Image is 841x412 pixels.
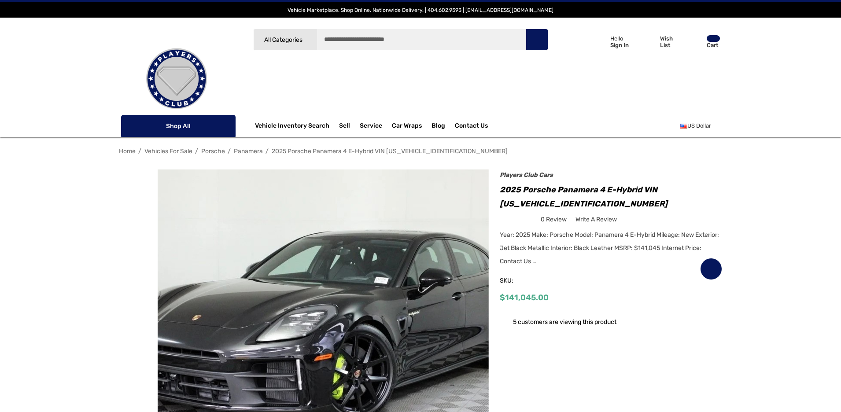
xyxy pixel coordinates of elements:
p: Hello [610,35,629,42]
a: Porsche [201,147,225,155]
a: All Categories Icon Arrow Down Icon Arrow Up [253,29,317,51]
span: Car Wraps [392,122,422,132]
a: Contact Us [455,122,488,132]
nav: Breadcrumb [119,143,722,159]
a: Next [710,147,722,155]
svg: Wish List [706,264,716,274]
a: Sell [339,117,360,135]
p: Sign In [610,42,629,48]
svg: Icon Line [131,121,144,131]
a: Previous [696,147,708,155]
a: Sign in [583,26,633,57]
a: USD [680,117,721,135]
a: Wish List Wish List [638,26,684,57]
span: $141,045.00 [500,293,549,302]
svg: Icon Arrow Down [220,123,226,129]
a: Wish List [700,258,722,280]
a: Blog [432,122,445,132]
a: Write a Review [575,214,617,225]
a: Panamera [234,147,263,155]
span: Write a Review [575,216,617,224]
span: Sell [339,122,350,132]
img: Players Club | Cars For Sale [133,35,221,123]
svg: Icon User Account [593,35,605,48]
svg: Wish List [642,36,655,48]
a: Players Club Cars [500,171,553,179]
a: Car Wraps [392,117,432,135]
p: Shop All [121,115,236,137]
span: SKU: [500,275,544,287]
svg: Review Your Cart [688,36,701,48]
span: Vehicle Marketplace. Shop Online. Nationwide Delivery. | 404.602.9593 | [EMAIL_ADDRESS][DOMAIN_NAME] [288,7,553,13]
a: 2025 Porsche Panamera 4 E-Hybrid VIN [US_VEHICLE_IDENTIFICATION_NUMBER] [272,147,508,155]
a: Service [360,122,382,132]
a: Home [119,147,136,155]
a: Vehicles For Sale [144,147,192,155]
p: Wish List [660,35,683,48]
a: Cart with 0 items [684,26,721,61]
div: 5 customers are viewing this product [500,314,616,327]
span: 0 review [541,214,567,225]
h1: 2025 Porsche Panamera 4 E-Hybrid VIN [US_VEHICLE_IDENTIFICATION_NUMBER] [500,183,722,211]
p: Cart [707,42,720,48]
button: Search [526,29,548,51]
a: Vehicle Inventory Search [255,122,329,132]
span: All Categories [264,36,302,44]
span: Year: 2025 Make: Porsche Model: Panamera 4 E-Hybrid Mileage: New Exterior: Jet Black Metallic Int... [500,231,719,265]
svg: Icon Arrow Down [304,37,310,43]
